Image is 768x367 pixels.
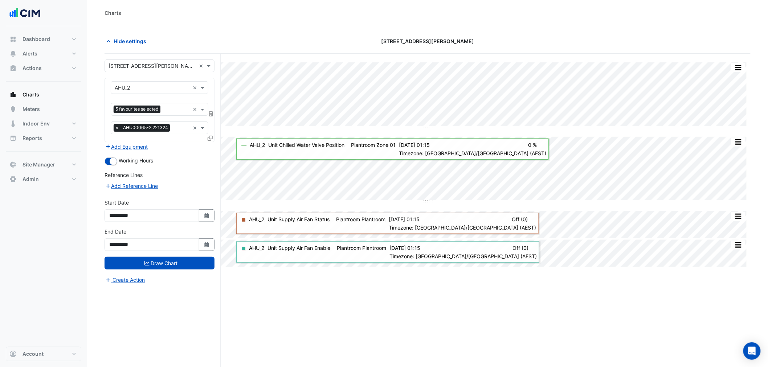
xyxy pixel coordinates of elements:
div: Open Intercom Messenger [743,342,761,360]
button: Admin [6,172,81,186]
fa-icon: Select Date [204,213,210,219]
span: × [114,124,120,131]
button: Add Reference Line [105,182,159,190]
span: Clear [193,124,199,132]
button: Indoor Env [6,116,81,131]
app-icon: Reports [9,135,17,142]
button: Meters [6,102,81,116]
app-icon: Meters [9,106,17,113]
app-icon: Charts [9,91,17,98]
span: Actions [23,65,42,72]
button: Draw Chart [105,257,215,269]
button: Reports [6,131,81,145]
app-icon: Indoor Env [9,120,17,127]
span: AHU00065-2 221324 [121,124,170,131]
span: Hide settings [114,37,146,45]
app-icon: Admin [9,176,17,183]
span: Choose Function [208,111,215,117]
label: Start Date [105,199,129,206]
span: Admin [23,176,39,183]
span: 5 favourites selected [114,106,160,113]
label: Reference Lines [105,171,143,179]
img: Company Logo [9,6,41,20]
span: Dashboard [23,36,50,43]
button: More Options [731,63,745,72]
span: Indoor Env [23,120,50,127]
app-icon: Dashboard [9,36,17,43]
span: Working Hours [119,157,153,164]
span: Alerts [23,50,37,57]
button: Hide settings [105,35,151,48]
button: More Options [731,137,745,147]
span: Clone Favourites and Tasks from this Equipment to other Equipment [208,135,213,141]
button: Create Action [105,276,146,284]
button: More Options [731,212,745,221]
button: Actions [6,61,81,75]
button: Site Manager [6,157,81,172]
label: End Date [105,228,126,235]
button: Charts [6,87,81,102]
span: Meters [23,106,40,113]
fa-icon: Select Date [204,242,210,248]
app-icon: Actions [9,65,17,72]
span: Charts [23,91,39,98]
span: Reports [23,135,42,142]
button: Alerts [6,46,81,61]
span: [STREET_ADDRESS][PERSON_NAME] [381,37,474,45]
span: Clear [193,84,199,91]
button: Account [6,347,81,361]
button: Dashboard [6,32,81,46]
span: Clear [193,106,199,113]
app-icon: Site Manager [9,161,17,168]
span: Account [23,350,44,358]
button: Add Equipment [105,143,148,151]
app-icon: Alerts [9,50,17,57]
span: Site Manager [23,161,55,168]
button: More Options [731,240,745,250]
span: Clear [199,62,205,70]
div: Charts [105,9,121,17]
